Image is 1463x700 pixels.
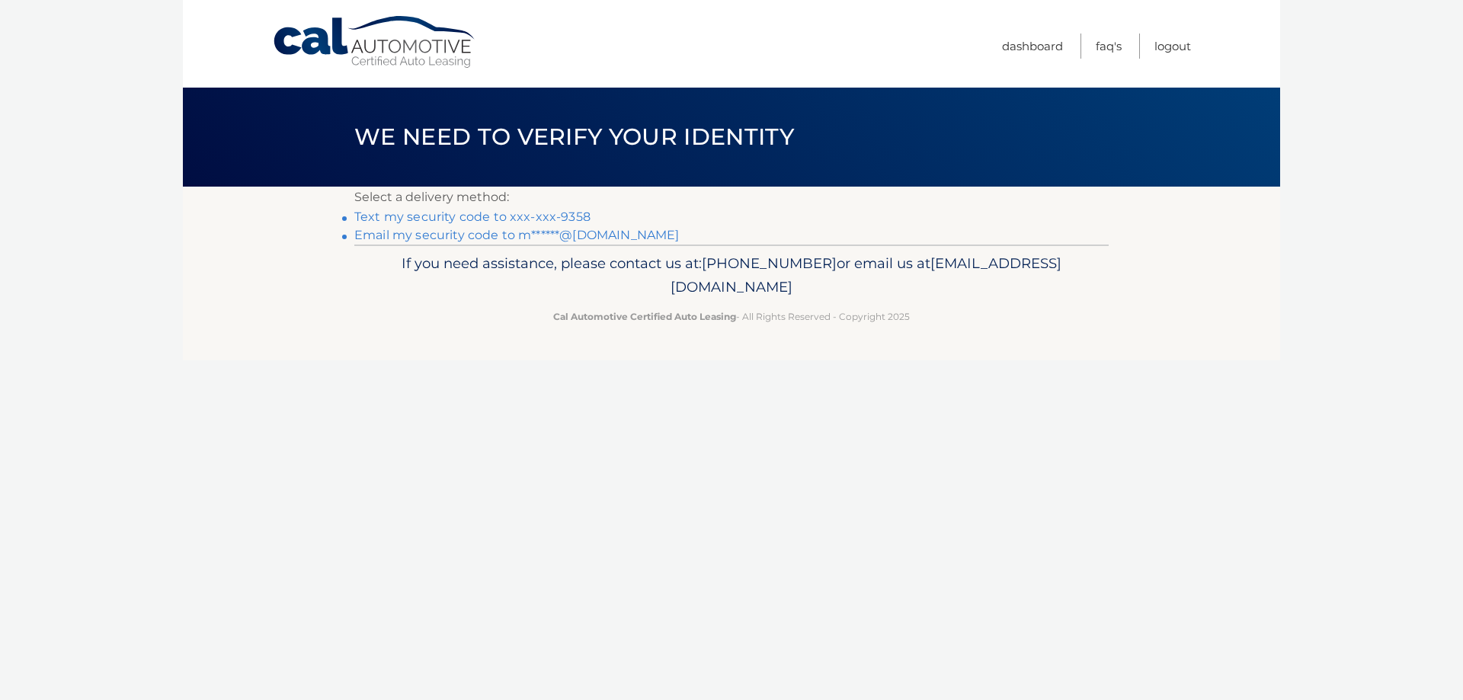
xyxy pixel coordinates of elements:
a: Email my security code to m******@[DOMAIN_NAME] [354,228,680,242]
a: Dashboard [1002,34,1063,59]
span: We need to verify your identity [354,123,794,151]
p: Select a delivery method: [354,187,1109,208]
a: FAQ's [1096,34,1122,59]
a: Cal Automotive [272,15,478,69]
strong: Cal Automotive Certified Auto Leasing [553,311,736,322]
a: Text my security code to xxx-xxx-9358 [354,209,591,224]
p: - All Rights Reserved - Copyright 2025 [364,308,1099,324]
a: Logout [1154,34,1191,59]
p: If you need assistance, please contact us at: or email us at [364,251,1099,300]
span: [PHONE_NUMBER] [702,254,837,272]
